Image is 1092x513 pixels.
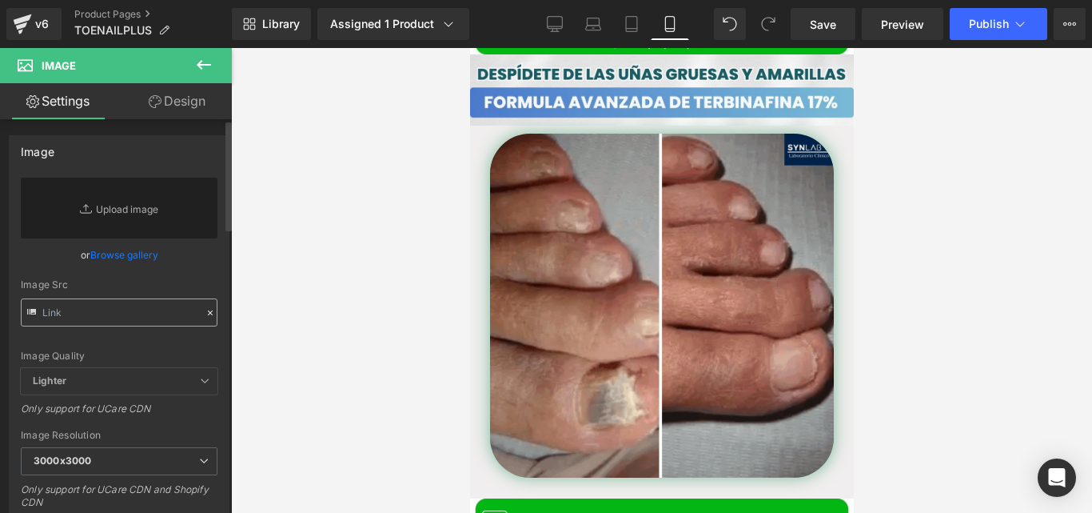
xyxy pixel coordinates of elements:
[810,16,836,33] span: Save
[21,430,217,441] div: Image Resolution
[969,18,1009,30] span: Publish
[42,59,76,72] span: Image
[74,8,232,21] a: Product Pages
[651,8,689,40] a: Mobile
[33,375,66,387] b: Lighter
[21,351,217,362] div: Image Quality
[330,16,456,32] div: Assigned 1 Product
[34,455,91,467] b: 3000x3000
[119,83,235,119] a: Design
[262,17,300,31] span: Library
[950,8,1047,40] button: Publish
[32,14,52,34] div: v6
[90,241,158,269] a: Browse gallery
[574,8,612,40] a: Laptop
[1038,459,1076,497] div: Open Intercom Messenger
[714,8,746,40] button: Undo
[862,8,943,40] a: Preview
[1054,8,1086,40] button: More
[21,403,217,426] div: Only support for UCare CDN
[536,8,574,40] a: Desktop
[232,8,311,40] a: New Library
[21,246,217,263] div: or
[21,299,217,327] input: Link
[74,24,152,37] span: TOENAILPLUS
[6,8,62,40] a: v6
[612,8,651,40] a: Tablet
[21,279,217,291] div: Image Src
[752,8,784,40] button: Redo
[21,136,54,158] div: Image
[881,16,924,33] span: Preview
